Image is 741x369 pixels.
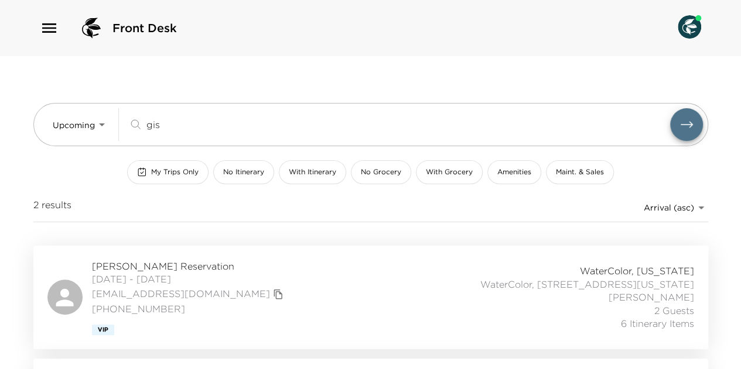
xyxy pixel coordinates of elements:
[33,198,71,217] span: 2 results
[213,160,274,184] button: No Itinerary
[33,246,708,349] a: [PERSON_NAME] Reservation[DATE] - [DATE][EMAIL_ADDRESS][DOMAIN_NAME]copy primary member email[PHO...
[151,167,199,177] span: My Trips Only
[92,260,286,273] span: [PERSON_NAME] Reservation
[92,287,270,300] a: [EMAIL_ADDRESS][DOMAIN_NAME]
[361,167,401,177] span: No Grocery
[487,160,541,184] button: Amenities
[351,160,411,184] button: No Grocery
[92,273,286,285] span: [DATE] - [DATE]
[146,118,670,131] input: Search by traveler, residence, or concierge
[223,167,264,177] span: No Itinerary
[289,167,336,177] span: With Itinerary
[644,202,694,213] span: Arrival (asc)
[112,20,177,36] span: Front Desk
[497,167,531,177] span: Amenities
[53,120,95,130] span: Upcoming
[580,264,694,277] span: WaterColor, [US_STATE]
[127,160,209,184] button: My Trips Only
[92,302,286,315] span: [PHONE_NUMBER]
[426,167,473,177] span: With Grocery
[416,160,483,184] button: With Grocery
[609,291,694,304] span: [PERSON_NAME]
[556,167,604,177] span: Maint. & Sales
[98,326,108,333] span: Vip
[621,317,694,330] span: 6 Itinerary Items
[678,15,701,39] img: User
[279,160,346,184] button: With Itinerary
[270,286,286,302] button: copy primary member email
[654,304,694,317] span: 2 Guests
[546,160,614,184] button: Maint. & Sales
[77,14,105,42] img: logo
[480,278,694,291] span: WaterColor, [STREET_ADDRESS][US_STATE]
